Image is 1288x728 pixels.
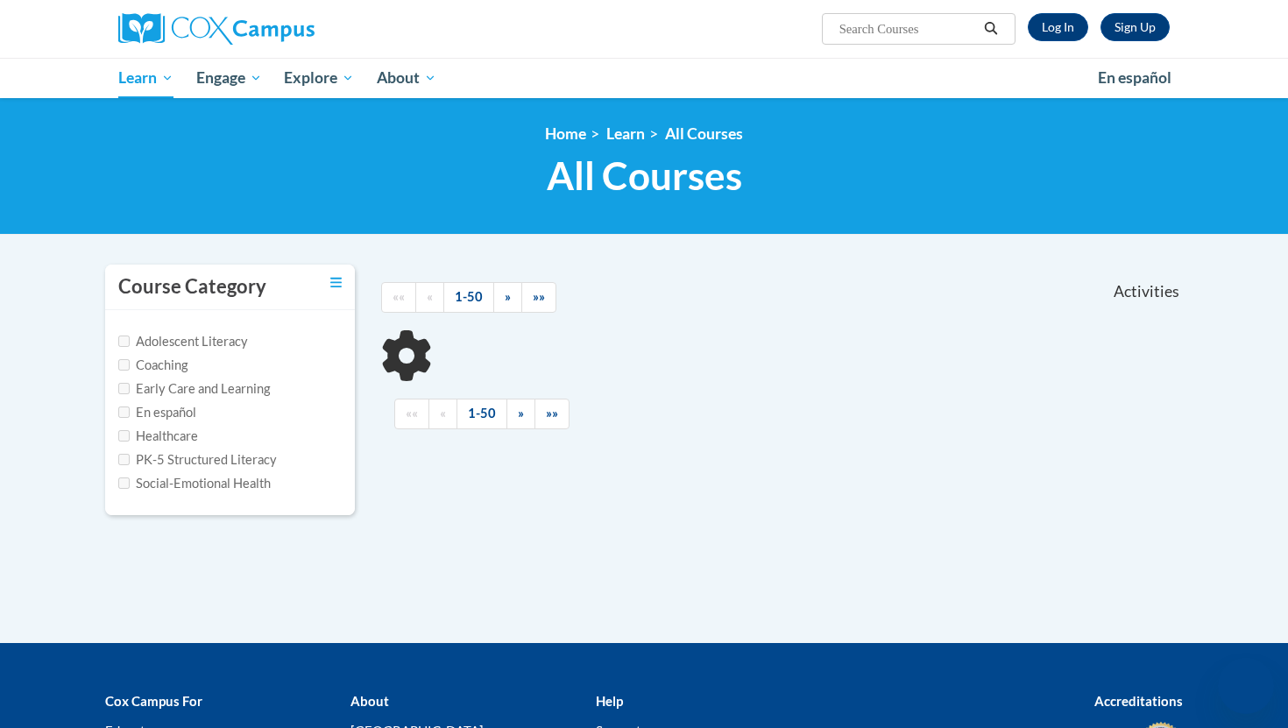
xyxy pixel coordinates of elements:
[118,336,130,347] input: Checkbox for Options
[272,58,365,98] a: Explore
[118,13,451,45] a: Cox Campus
[118,67,173,88] span: Learn
[665,124,743,143] a: All Courses
[1098,68,1171,87] span: En español
[196,67,262,88] span: Engage
[118,450,277,470] label: PK-5 Structured Literacy
[365,58,448,98] a: About
[606,124,645,143] a: Learn
[330,273,342,293] a: Toggle collapse
[92,58,1196,98] div: Main menu
[547,152,742,199] span: All Courses
[978,18,1004,39] button: Search
[105,693,202,709] b: Cox Campus For
[118,332,248,351] label: Adolescent Literacy
[440,406,446,421] span: «
[406,406,418,421] span: ««
[118,379,270,399] label: Early Care and Learning
[118,477,130,489] input: Checkbox for Options
[118,474,271,493] label: Social-Emotional Health
[393,289,405,304] span: ««
[350,693,389,709] b: About
[443,282,494,313] a: 1-50
[284,67,354,88] span: Explore
[546,406,558,421] span: »»
[118,356,188,375] label: Coaching
[533,289,545,304] span: »»
[415,282,444,313] a: Previous
[506,399,535,429] a: Next
[118,383,130,394] input: Checkbox for Options
[1218,658,1274,714] iframe: Button to launch messaging window
[118,273,266,300] h3: Course Category
[596,693,623,709] b: Help
[394,399,429,429] a: Begining
[518,406,524,421] span: »
[107,58,185,98] a: Learn
[377,67,436,88] span: About
[1086,60,1183,96] a: En español
[545,124,586,143] a: Home
[1094,693,1183,709] b: Accreditations
[428,399,457,429] a: Previous
[493,282,522,313] a: Next
[521,282,556,313] a: End
[1114,282,1179,301] span: Activities
[1100,13,1170,41] a: Register
[118,403,196,422] label: En español
[456,399,507,429] a: 1-50
[185,58,273,98] a: Engage
[118,406,130,418] input: Checkbox for Options
[427,289,433,304] span: «
[118,13,315,45] img: Cox Campus
[118,427,198,446] label: Healthcare
[534,399,570,429] a: End
[118,454,130,465] input: Checkbox for Options
[381,282,416,313] a: Begining
[118,359,130,371] input: Checkbox for Options
[1028,13,1088,41] a: Log In
[505,289,511,304] span: »
[118,430,130,442] input: Checkbox for Options
[838,18,978,39] input: Search Courses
